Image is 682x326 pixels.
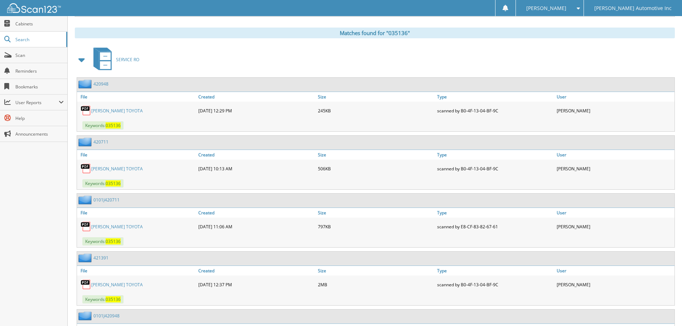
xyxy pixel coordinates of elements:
[93,255,108,261] a: 421391
[197,208,316,218] a: Created
[82,237,124,245] span: Keywords:
[15,131,64,137] span: Announcements
[81,163,91,174] img: PDF.png
[197,103,316,118] div: [DATE] 12:29 PM
[78,137,93,146] img: folder2.png
[435,161,555,176] div: scanned by B0-4F-13-04-BF-9C
[106,122,121,128] span: 035136
[316,161,436,176] div: 506KB
[15,21,64,27] span: Cabinets
[82,295,124,303] span: Keywords:
[81,105,91,116] img: PDF.png
[555,219,674,234] div: [PERSON_NAME]
[93,197,120,203] a: 0101J420711
[77,266,197,276] a: File
[93,139,108,145] a: 420711
[78,79,93,88] img: folder2.png
[316,277,436,292] div: 2MB
[197,219,316,234] div: [DATE] 11:06 AM
[197,92,316,102] a: Created
[555,92,674,102] a: User
[15,52,64,58] span: Scan
[91,108,143,114] a: [PERSON_NAME] TOYOTA
[91,224,143,230] a: [PERSON_NAME] TOYOTA
[316,92,436,102] a: Size
[594,6,672,10] span: [PERSON_NAME] Automotive Inc
[15,99,59,106] span: User Reports
[77,92,197,102] a: File
[435,150,555,160] a: Type
[78,311,93,320] img: folder2.png
[106,180,121,186] span: 035136
[197,277,316,292] div: [DATE] 12:37 PM
[555,150,674,160] a: User
[197,266,316,276] a: Created
[78,195,93,204] img: folder2.png
[435,277,555,292] div: scanned by B0-4F-13-04-BF-9C
[77,208,197,218] a: File
[82,179,124,188] span: Keywords:
[435,219,555,234] div: scanned by E8-CF-83-82-67-61
[646,292,682,326] iframe: Chat Widget
[526,6,566,10] span: [PERSON_NAME]
[197,150,316,160] a: Created
[77,150,197,160] a: File
[316,219,436,234] div: 797KB
[81,221,91,232] img: PDF.png
[78,253,93,262] img: folder2.png
[555,277,674,292] div: [PERSON_NAME]
[89,45,139,74] a: SERVICE RO
[91,166,143,172] a: [PERSON_NAME] TOYOTA
[15,68,64,74] span: Reminders
[435,208,555,218] a: Type
[555,208,674,218] a: User
[15,37,63,43] span: Search
[555,161,674,176] div: [PERSON_NAME]
[197,161,316,176] div: [DATE] 10:13 AM
[435,103,555,118] div: scanned by B0-4F-13-04-BF-9C
[116,57,139,63] span: SERVICE RO
[93,81,108,87] a: 420948
[75,28,675,38] div: Matches found for "035136"
[316,266,436,276] a: Size
[106,296,121,302] span: 035136
[316,150,436,160] a: Size
[316,208,436,218] a: Size
[15,84,64,90] span: Bookmarks
[555,103,674,118] div: [PERSON_NAME]
[93,313,120,319] a: 0101J420948
[435,92,555,102] a: Type
[81,279,91,290] img: PDF.png
[82,121,124,130] span: Keywords:
[91,282,143,288] a: [PERSON_NAME] TOYOTA
[555,266,674,276] a: User
[106,238,121,244] span: 035136
[7,3,61,13] img: scan123-logo-white.svg
[435,266,555,276] a: Type
[316,103,436,118] div: 245KB
[15,115,64,121] span: Help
